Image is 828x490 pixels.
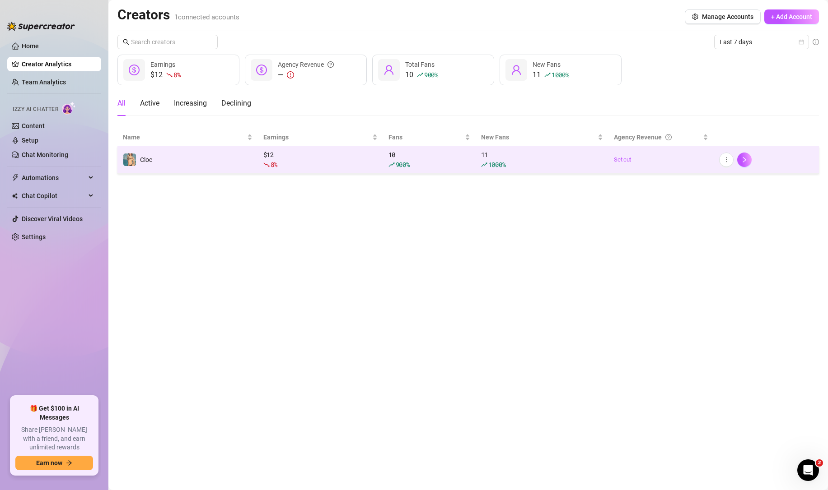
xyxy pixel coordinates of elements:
[396,160,410,169] span: 900 %
[511,65,522,75] span: user
[271,160,277,169] span: 8 %
[287,71,294,79] span: exclamation-circle
[388,150,470,170] div: 10
[488,160,506,169] span: 1000 %
[173,70,180,79] span: 8 %
[140,98,159,109] div: Active
[383,129,476,146] th: Fans
[123,132,245,142] span: Name
[258,129,383,146] th: Earnings
[424,70,438,79] span: 900 %
[117,6,239,23] h2: Creators
[799,39,804,45] span: calendar
[797,459,819,481] iframe: Intercom live chat
[22,215,83,222] a: Discover Viral Videos
[405,69,438,80] div: 10
[702,13,753,20] span: Manage Accounts
[692,14,698,20] span: setting
[544,72,551,78] span: rise
[614,155,708,164] a: Set cut
[174,98,207,109] div: Increasing
[150,69,180,80] div: $12
[263,162,270,168] span: fall
[481,162,487,168] span: rise
[278,69,334,80] div: —
[263,150,378,170] div: $ 12
[816,459,823,467] span: 2
[12,174,19,181] span: thunderbolt
[384,65,394,75] span: user
[140,156,152,163] span: Cloe
[533,61,561,68] span: New Fans
[22,42,39,50] a: Home
[417,72,423,78] span: rise
[388,162,395,168] span: rise
[22,151,68,158] a: Chat Monitoring
[150,61,175,68] span: Earnings
[405,61,435,68] span: Total Fans
[22,79,66,86] a: Team Analytics
[22,171,86,185] span: Automations
[481,150,603,170] div: 11
[62,102,76,115] img: AI Chatter
[388,132,463,142] span: Fans
[533,69,569,80] div: 11
[22,189,86,203] span: Chat Copilot
[12,193,18,199] img: Chat Copilot
[614,132,701,142] div: Agency Revenue
[764,9,819,24] button: + Add Account
[13,105,58,114] span: Izzy AI Chatter
[685,9,761,24] button: Manage Accounts
[15,425,93,452] span: Share [PERSON_NAME] with a friend, and earn unlimited rewards
[741,157,748,163] span: right
[256,65,267,75] span: dollar-circle
[166,72,173,78] span: fall
[123,153,136,166] img: Cloe
[36,459,62,467] span: Earn now
[771,13,812,20] span: + Add Account
[22,233,46,240] a: Settings
[723,157,730,163] span: more
[221,98,251,109] div: Declining
[737,153,752,167] button: right
[131,37,205,47] input: Search creators
[813,39,819,45] span: info-circle
[476,129,608,146] th: New Fans
[22,122,45,129] a: Content
[123,39,129,45] span: search
[117,129,258,146] th: Name
[66,460,72,466] span: arrow-right
[665,132,672,142] span: question-circle
[278,60,334,69] div: Agency Revenue
[481,132,596,142] span: New Fans
[720,35,804,49] span: Last 7 days
[263,132,370,142] span: Earnings
[327,60,334,69] span: question-circle
[15,456,93,470] button: Earn nowarrow-right
[22,137,38,144] a: Setup
[7,22,75,31] img: logo-BBDzfeDw.svg
[117,98,126,109] div: All
[15,404,93,422] span: 🎁 Get $100 in AI Messages
[174,13,239,21] span: 1 connected accounts
[552,70,569,79] span: 1000 %
[22,57,94,71] a: Creator Analytics
[129,65,140,75] span: dollar-circle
